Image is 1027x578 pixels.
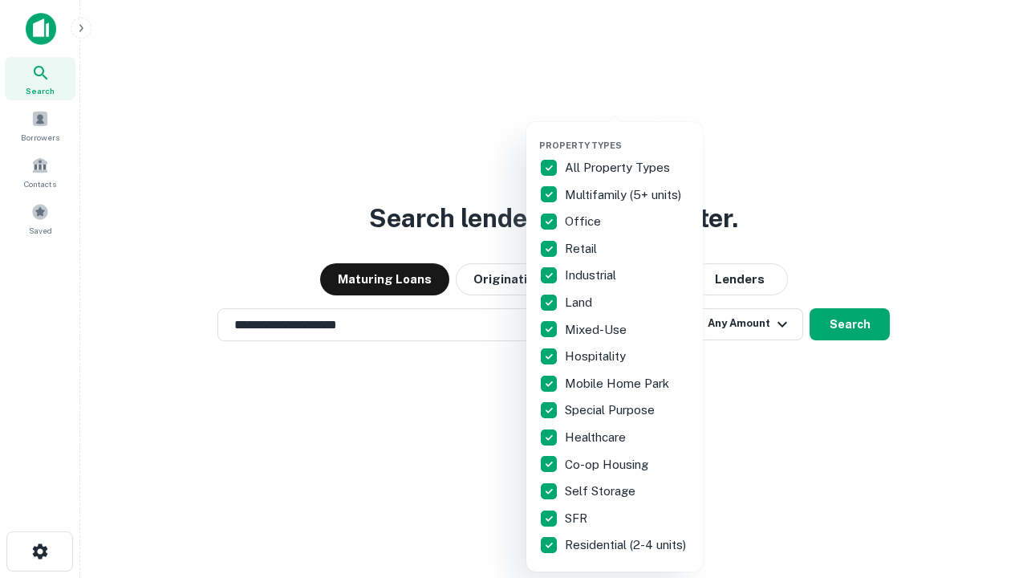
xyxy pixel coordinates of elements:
p: Healthcare [565,428,629,447]
p: Co-op Housing [565,455,652,474]
p: SFR [565,509,591,528]
p: Retail [565,239,600,258]
p: Self Storage [565,482,639,501]
span: Property Types [539,140,622,150]
p: Residential (2-4 units) [565,535,689,555]
iframe: Chat Widget [947,450,1027,527]
p: Multifamily (5+ units) [565,185,684,205]
p: Mixed-Use [565,320,630,340]
p: Hospitality [565,347,629,366]
p: Mobile Home Park [565,374,672,393]
p: Industrial [565,266,619,285]
p: All Property Types [565,158,673,177]
p: Special Purpose [565,401,658,420]
p: Office [565,212,604,231]
p: Land [565,293,595,312]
